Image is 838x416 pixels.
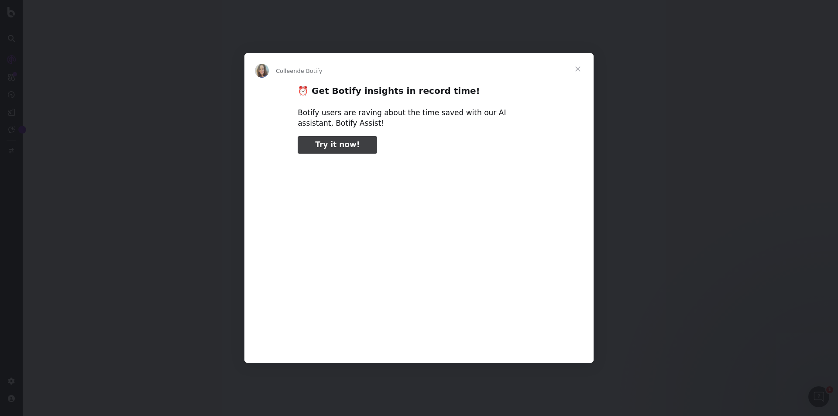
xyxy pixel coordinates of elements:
[276,68,297,74] span: Colleen
[315,140,360,149] span: Try it now!
[297,68,323,74] span: de Botify
[298,108,540,129] div: Botify users are raving about the time saved with our AI assistant, Botify Assist!
[237,161,601,343] video: Regarder la vidéo
[298,85,540,101] h2: ⏰ Get Botify insights in record time!
[255,64,269,78] img: Profile image for Colleen
[562,53,594,85] span: Fermer
[298,136,377,154] a: Try it now!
